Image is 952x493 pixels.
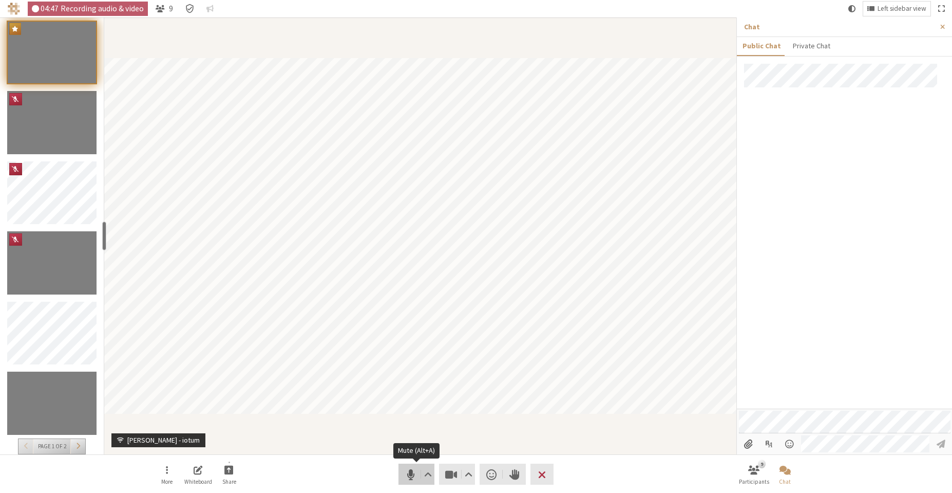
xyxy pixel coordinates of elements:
button: Video setting [462,464,475,485]
button: Open participant list [739,461,768,488]
span: Participants [739,479,769,485]
div: 9 [758,460,766,468]
span: More [161,479,173,485]
button: Mute (Alt+A) [398,464,434,485]
div: [PERSON_NAME] - iotum [124,435,203,446]
div: resize [102,222,106,250]
button: Using system theme [844,2,860,16]
button: Open menu [780,435,799,453]
button: Open shared whiteboard [184,461,213,488]
button: Stop video (Alt+V) [439,464,475,485]
button: Open menu [153,461,181,488]
button: Start sharing [215,461,243,488]
div: Audio & video [28,2,148,16]
span: 04:47 [41,4,59,13]
button: Change layout [863,2,930,16]
button: Send message [931,435,950,453]
span: Recording audio & video [61,4,144,13]
button: Public Chat [737,37,787,55]
button: Conversation [202,2,218,16]
span: Share [222,479,236,485]
span: Go to page 2 (PageDown) [76,442,80,450]
button: Send a reaction [480,464,503,485]
span: 9 [169,4,173,13]
button: Close sidebar [933,17,952,36]
button: Private Chat [787,37,835,55]
p: Chat [744,22,933,32]
button: Raise hand [503,464,526,485]
span: Left sidebar view [878,5,926,13]
button: Open participant list [151,2,177,16]
button: Audio settings [421,464,434,485]
button: Fullscreen [934,2,948,16]
span: Chat [779,479,791,485]
div: Meeting details Encryption enabled [181,2,199,16]
button: Leave meeting [530,464,554,485]
section: Participant [104,17,736,454]
span: Whiteboard [184,479,212,485]
img: Iotum [8,3,20,15]
button: Show formatting [759,435,778,453]
button: Close chat [771,461,799,488]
